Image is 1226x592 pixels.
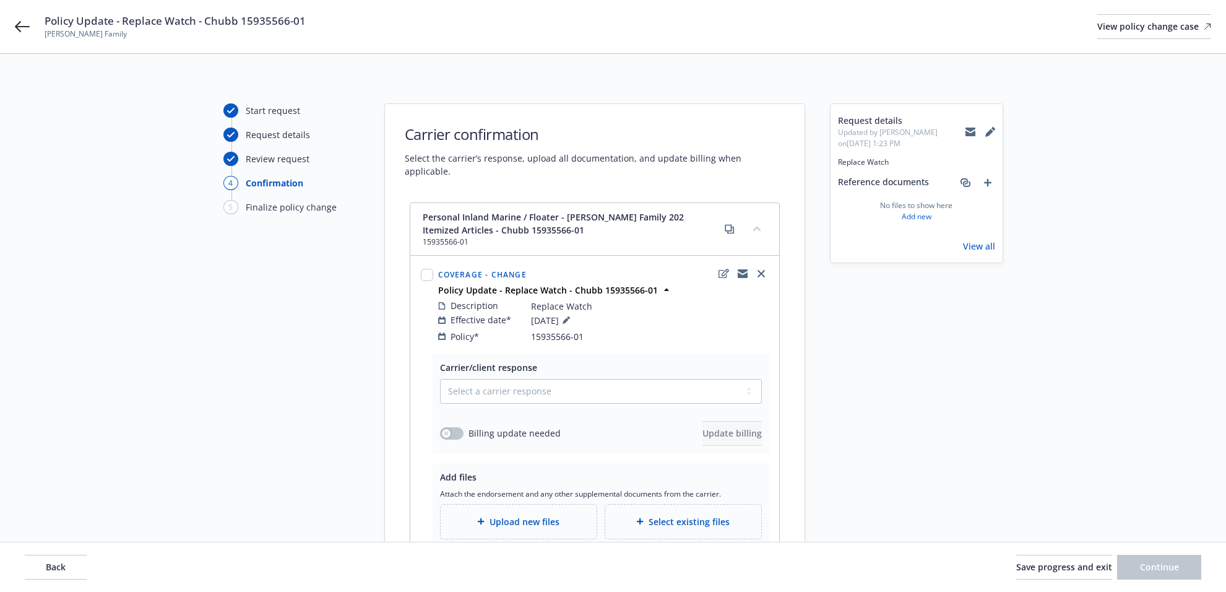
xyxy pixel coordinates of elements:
button: Back [25,555,87,580]
div: Confirmation [246,176,303,189]
span: Add files [440,471,477,483]
a: associate [958,175,973,190]
div: 4 [223,176,238,190]
span: 15935566-01 [531,330,584,343]
div: Start request [246,104,300,117]
span: Select the carrier’s response, upload all documentation, and update billing when applicable. [405,152,785,178]
button: Save progress and exit [1016,555,1112,580]
div: Request details [246,128,310,141]
a: close [754,266,769,281]
span: 15935566-01 [423,237,722,248]
span: Description [451,299,498,312]
div: 5 [223,200,238,214]
div: Review request [246,152,309,165]
span: Carrier/client response [440,362,537,373]
div: Personal Inland Marine / Floater - [PERSON_NAME] Family 202 Itemized Articles - Chubb 15935566-01... [410,203,779,256]
a: View all [963,240,995,253]
span: Replace Watch [838,157,995,168]
span: Save progress and exit [1016,561,1112,573]
button: Continue [1117,555,1201,580]
span: Update billing [702,427,762,439]
div: View policy change case [1097,15,1211,38]
span: Reference documents [838,175,929,190]
span: Select existing files [649,515,730,528]
span: No files to show here [880,200,952,211]
button: collapse content [747,219,767,238]
a: add [980,175,995,190]
div: Upload new files [440,504,597,539]
span: Replace Watch [531,300,592,313]
a: copy [722,222,737,237]
a: View policy change case [1097,14,1211,39]
strong: Policy Update - Replace Watch - Chubb 15935566-01 [438,284,658,296]
div: Select existing files [605,504,762,539]
span: [PERSON_NAME] Family [45,28,306,40]
span: Attach the endorsement and any other supplemental documents from the carrier. [440,489,762,499]
span: Policy* [451,330,479,343]
span: Billing update needed [468,427,561,440]
span: Upload new files [490,515,559,528]
span: [DATE] [531,313,574,328]
span: Updated by [PERSON_NAME] on [DATE] 1:23 PM [838,127,965,149]
span: Back [46,561,66,573]
span: Policy Update - Replace Watch - Chubb 15935566-01 [45,14,306,28]
span: Coverage - Change [438,269,527,280]
button: Update billing [702,421,762,446]
a: edit [717,266,732,281]
span: Effective date* [451,313,511,326]
span: Request details [838,114,965,127]
a: copyLogging [735,266,750,281]
span: Continue [1140,561,1179,573]
a: Add new [902,211,931,222]
div: Finalize policy change [246,201,337,214]
h1: Carrier confirmation [405,124,785,144]
span: Personal Inland Marine / Floater - [PERSON_NAME] Family 202 Itemized Articles - Chubb 15935566-01 [423,211,722,237]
